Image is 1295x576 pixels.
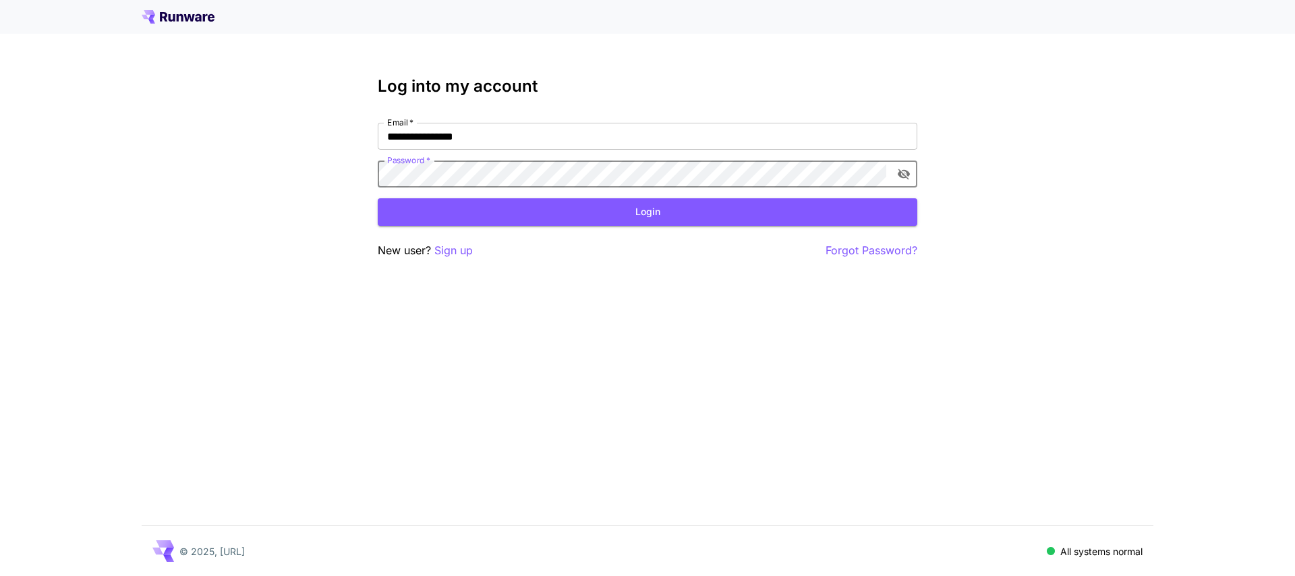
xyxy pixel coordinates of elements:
[387,154,430,166] label: Password
[434,242,473,259] button: Sign up
[378,242,473,259] p: New user?
[179,544,245,558] p: © 2025, [URL]
[378,198,917,226] button: Login
[378,77,917,96] h3: Log into my account
[892,162,916,186] button: toggle password visibility
[826,242,917,259] button: Forgot Password?
[1060,544,1143,558] p: All systems normal
[387,117,413,128] label: Email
